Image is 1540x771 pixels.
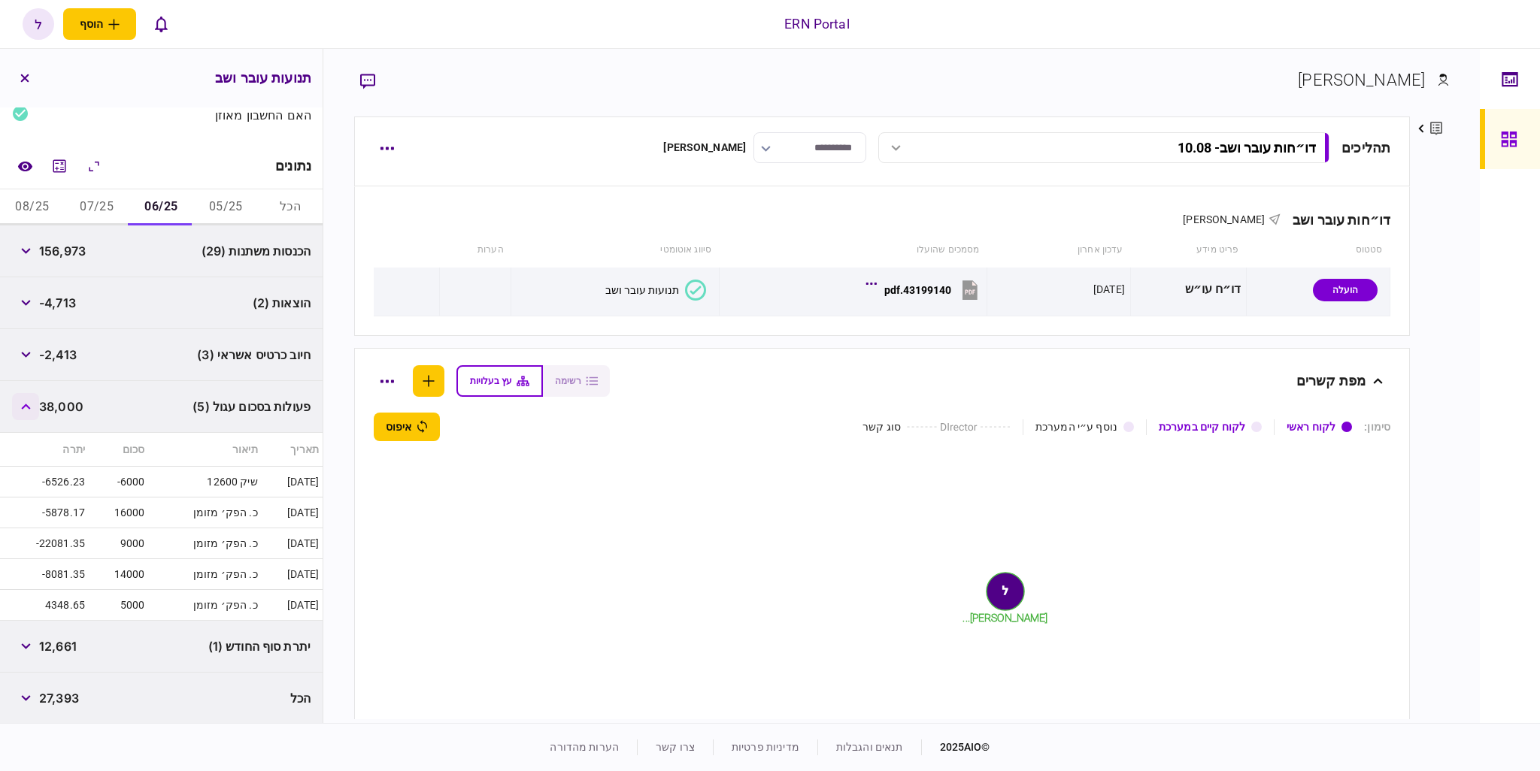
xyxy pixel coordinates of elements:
th: סיווג אוטומטי [511,233,719,268]
td: [DATE] [262,559,323,590]
a: מדיניות פרטיות [732,741,799,753]
button: פתח תפריט להוספת לקוח [63,8,136,40]
td: כ. הפק׳ מזומן [148,528,261,559]
div: נתונים [275,159,311,174]
button: 05/25 [193,189,258,225]
div: תהליכים [1341,138,1390,158]
div: דו״ח עו״ש [1136,273,1241,307]
span: עץ בעלויות [470,376,512,386]
button: 43199140.pdf [869,273,981,307]
div: © 2025 AIO [921,739,990,755]
h3: תנועות עובר ושב [215,71,311,85]
td: -6000 [89,467,148,497]
td: 16000 [89,497,148,528]
div: תנועות עובר ושב [605,284,679,296]
th: מסמכים שהועלו [719,233,987,268]
button: רשימה [543,365,610,397]
td: כ. הפק׳ מזומן [148,559,261,590]
button: עץ בעלויות [456,365,543,397]
div: דו״חות עובר ושב - 10.08 [1178,140,1316,156]
td: [DATE] [262,590,323,621]
th: תיאור [148,433,261,467]
td: 9000 [89,528,148,559]
span: -2,413 [39,346,77,364]
td: [DATE] [262,467,323,497]
span: הוצאות (2) [253,294,311,312]
td: כ. הפק׳ מזומן [148,497,261,528]
a: השוואה למסמך [11,153,38,180]
td: [DATE] [262,497,323,528]
td: 14000 [89,559,148,590]
button: איפוס [374,413,440,441]
span: -4,713 [39,294,76,312]
td: שיק 12600 [148,467,261,497]
button: תנועות עובר ושב [605,280,706,301]
span: פעולות בסכום עגול (5) [192,398,311,416]
td: כ. הפק׳ מזומן [148,590,261,621]
text: ל [1002,585,1008,597]
span: רשימה [555,376,581,386]
tspan: [PERSON_NAME]... [962,612,1047,624]
div: האם החשבון מאוזן [168,109,312,121]
button: הכל [258,189,323,225]
div: סוג קשר [862,419,901,435]
div: דו״חות עובר ושב [1281,212,1390,228]
span: הכנסות משתנות (29) [202,242,311,260]
span: 27,393 [39,689,79,707]
td: 5000 [89,590,148,621]
a: תנאים והגבלות [836,741,903,753]
th: סכום [89,433,148,467]
span: יתרת סוף החודש (1) [208,637,311,655]
th: סטטוס [1246,233,1390,268]
div: מפת קשרים [1296,365,1366,397]
div: לקוח ראשי [1287,419,1335,435]
th: תאריך [262,433,323,467]
button: הרחב\כווץ הכל [80,153,108,180]
th: הערות [440,233,511,268]
button: פתח רשימת התראות [145,8,177,40]
span: 38,000 [39,398,83,416]
button: מחשבון [46,153,73,180]
div: [PERSON_NAME] [1298,68,1425,92]
a: צרו קשר [656,741,695,753]
td: [DATE] [262,528,323,559]
th: עדכון אחרון [987,233,1130,268]
div: סימון : [1364,419,1390,435]
button: 06/25 [129,189,194,225]
button: ל [23,8,54,40]
span: חיוב כרטיס אשראי (3) [197,346,311,364]
div: [PERSON_NAME] [663,140,746,156]
div: נוסף ע״י המערכת [1035,419,1117,435]
span: 156,973 [39,242,86,260]
th: פריט מידע [1131,233,1247,268]
div: 43199140.pdf [884,284,951,296]
button: דו״חות עובר ושב- 10.08 [878,132,1329,163]
div: לקוח קיים במערכת [1159,419,1245,435]
div: הועלה [1313,279,1378,301]
span: 12,661 [39,637,77,655]
a: הערות מהדורה [550,741,619,753]
span: [PERSON_NAME] [1183,213,1265,225]
div: [DATE] [1093,282,1125,297]
div: ERN Portal [784,14,849,34]
span: הכל [290,689,311,707]
button: 07/25 [65,189,129,225]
